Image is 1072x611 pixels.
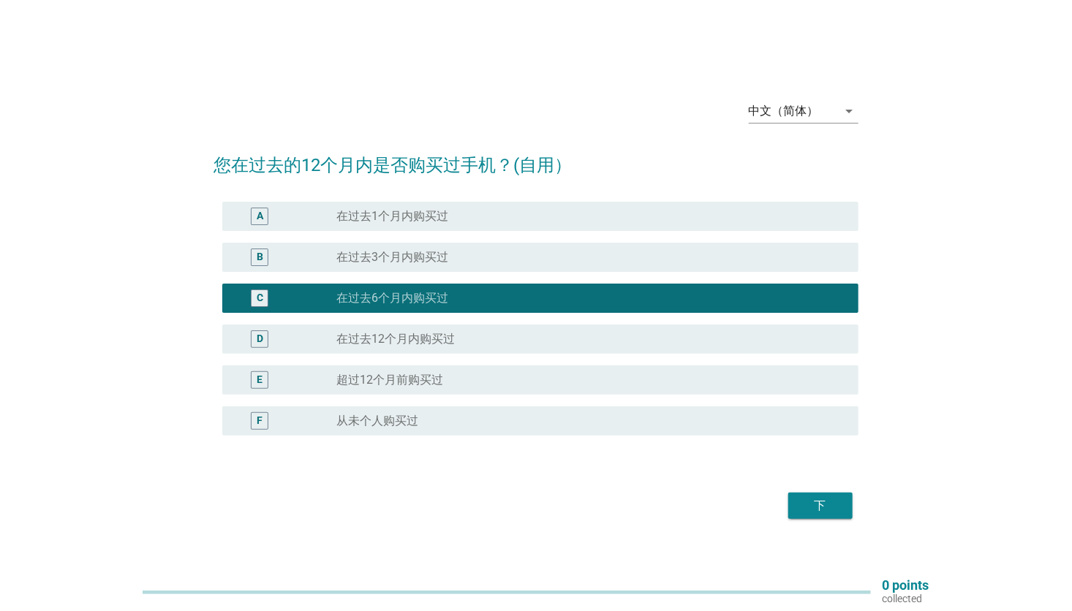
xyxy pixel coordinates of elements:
label: 在过去1个月内购买过 [336,209,448,224]
div: 中文（简体） [749,105,819,118]
div: E [257,373,263,388]
div: 下 [800,497,841,515]
p: collected [883,592,929,605]
div: D [257,332,263,347]
i: arrow_drop_down [841,102,858,120]
div: A [257,209,263,224]
label: 在过去6个月内购买过 [336,291,448,305]
label: 超过12个月前购买过 [336,373,443,387]
label: 从未个人购买过 [336,414,418,428]
div: C [257,291,263,306]
div: B [257,250,263,265]
button: 下 [788,493,853,519]
label: 在过去3个月内购买过 [336,250,448,265]
p: 0 points [883,579,929,592]
div: F [257,414,263,429]
h2: 您在过去的12个月内是否购买过手机？(自用） [214,137,858,178]
label: 在过去12个月内购买过 [336,332,455,346]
